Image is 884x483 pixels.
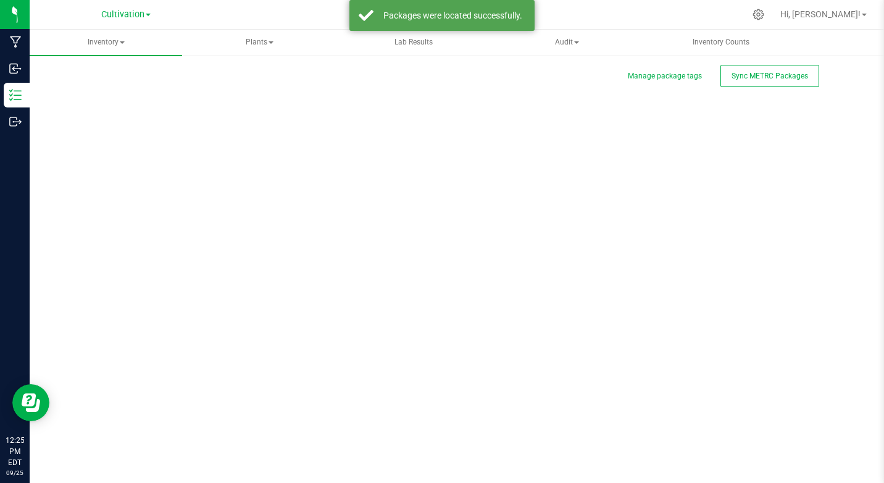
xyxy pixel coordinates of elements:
[6,468,24,477] p: 09/25
[491,30,643,55] span: Audit
[380,9,525,22] div: Packages were located successfully.
[9,115,22,128] inline-svg: Outbound
[30,30,182,56] a: Inventory
[9,36,22,48] inline-svg: Manufacturing
[676,37,766,48] span: Inventory Counts
[101,9,144,20] span: Cultivation
[6,435,24,468] p: 12:25 PM EDT
[644,30,797,56] a: Inventory Counts
[780,9,861,19] span: Hi, [PERSON_NAME]!
[337,30,490,56] a: Lab Results
[12,384,49,421] iframe: Resource center
[751,9,766,20] div: Manage settings
[720,65,819,87] button: Sync METRC Packages
[184,30,335,55] span: Plants
[628,71,702,82] button: Manage package tags
[491,30,643,56] a: Audit
[378,37,449,48] span: Lab Results
[183,30,336,56] a: Plants
[9,89,22,101] inline-svg: Inventory
[732,72,808,80] span: Sync METRC Packages
[9,62,22,75] inline-svg: Inbound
